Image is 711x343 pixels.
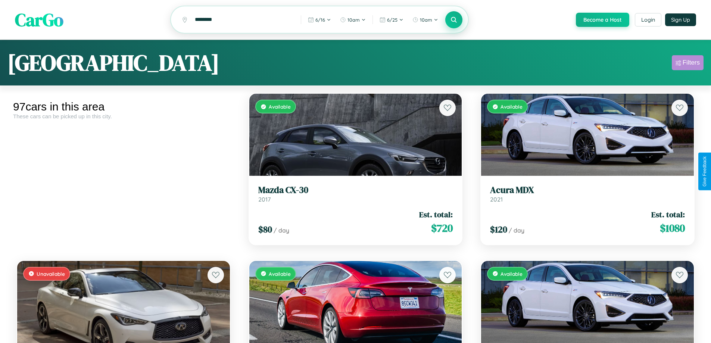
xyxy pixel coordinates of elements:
button: 10am [409,14,442,26]
button: Login [635,13,661,26]
h1: [GEOGRAPHIC_DATA] [7,47,219,78]
span: $ 80 [258,223,272,236]
span: 6 / 16 [315,17,325,23]
div: Filters [683,59,700,66]
span: Available [500,103,523,110]
span: 2021 [490,196,503,203]
button: Sign Up [665,13,696,26]
span: $ 1080 [660,221,685,236]
button: 6/16 [304,14,335,26]
span: / day [509,227,524,234]
span: Est. total: [651,209,685,220]
span: / day [274,227,289,234]
span: 2017 [258,196,271,203]
div: Give Feedback [702,156,707,187]
span: Est. total: [419,209,453,220]
span: $ 720 [431,221,453,236]
button: Become a Host [576,13,629,27]
span: $ 120 [490,223,507,236]
h3: Acura MDX [490,185,685,196]
button: 10am [336,14,369,26]
h3: Mazda CX-30 [258,185,453,196]
span: Available [269,103,291,110]
span: 6 / 25 [387,17,397,23]
div: 97 cars in this area [13,100,234,113]
span: Available [500,271,523,277]
button: Filters [672,55,704,70]
span: Unavailable [37,271,65,277]
span: CarGo [15,7,63,32]
a: Mazda CX-302017 [258,185,453,203]
span: 10am [420,17,432,23]
div: These cars can be picked up in this city. [13,113,234,119]
button: 6/25 [376,14,407,26]
span: 10am [347,17,360,23]
span: Available [269,271,291,277]
a: Acura MDX2021 [490,185,685,203]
